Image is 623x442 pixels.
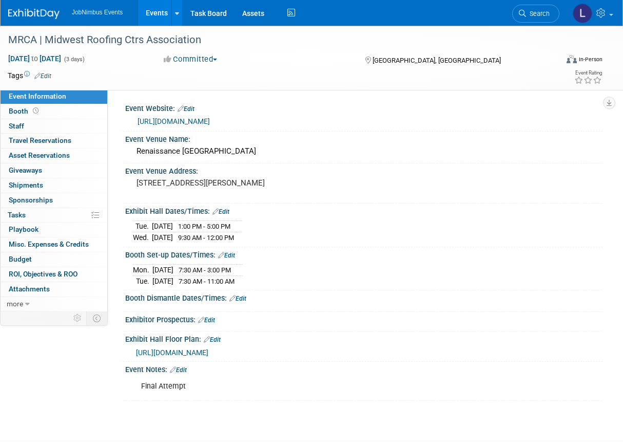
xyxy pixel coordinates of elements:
span: to [30,54,40,63]
td: Personalize Event Tab Strip [69,311,87,325]
span: (3 days) [63,56,85,63]
a: [URL][DOMAIN_NAME] [136,348,208,357]
a: Tasks [1,208,107,223]
span: 1:00 PM - 5:00 PM [178,223,230,230]
span: Staff [9,122,24,130]
span: [GEOGRAPHIC_DATA], [GEOGRAPHIC_DATA] [373,57,501,64]
div: Exhibit Hall Floor Plan: [125,331,602,345]
a: Edit [229,295,246,302]
span: Asset Reservations [9,151,70,159]
a: Edit [198,317,215,324]
div: MRCA | Midwest Roofing Ctrs Association [5,31,552,49]
span: Booth [9,107,41,115]
span: Booth not reserved yet [31,107,41,115]
a: Edit [212,208,229,215]
span: Playbook [9,225,38,233]
td: Tue. [133,275,152,286]
div: Event Rating [574,70,602,76]
a: Edit [34,72,51,80]
td: Toggle Event Tabs [87,311,108,325]
a: Event Information [1,89,107,104]
span: 7:30 AM - 11:00 AM [179,278,235,285]
a: Edit [218,252,235,259]
td: Tags [8,70,51,81]
a: Booth [1,104,107,119]
button: Committed [160,54,221,65]
span: Event Information [9,92,66,100]
td: [DATE] [152,221,173,232]
a: Shipments [1,178,107,193]
td: [DATE] [152,265,173,276]
span: JobNimbus Events [72,9,123,16]
td: Tue. [133,221,152,232]
a: Giveaways [1,163,107,178]
a: Travel Reservations [1,134,107,148]
div: Event Notes: [125,362,602,375]
a: ROI, Objectives & ROO [1,267,107,282]
pre: [STREET_ADDRESS][PERSON_NAME] [137,178,313,188]
span: ROI, Objectives & ROO [9,270,77,278]
div: Renaissance [GEOGRAPHIC_DATA] [133,143,595,159]
div: Event Format [516,53,602,69]
span: Travel Reservations [9,136,71,144]
a: more [1,297,107,311]
img: Format-Inperson.png [567,55,577,63]
a: [URL][DOMAIN_NAME] [138,117,210,125]
img: Laly Matos [573,4,592,23]
span: Tasks [8,211,26,219]
a: Playbook [1,223,107,237]
a: Staff [1,119,107,134]
a: Attachments [1,282,107,297]
span: Budget [9,255,32,263]
td: [DATE] [152,232,173,243]
span: Sponsorships [9,196,53,204]
div: Booth Set-up Dates/Times: [125,247,602,261]
td: [DATE] [152,275,173,286]
a: Asset Reservations [1,149,107,163]
a: Budget [1,252,107,267]
div: Exhibit Hall Dates/Times: [125,204,602,217]
div: Event Website: [125,101,602,114]
span: [DATE] [DATE] [8,54,62,63]
span: Search [526,10,550,17]
div: Exhibitor Prospectus: [125,312,602,325]
a: Edit [204,336,221,343]
span: Giveaways [9,166,42,174]
span: more [7,300,23,308]
div: In-Person [578,56,602,63]
span: Shipments [9,181,43,189]
span: Misc. Expenses & Credits [9,240,89,248]
td: Mon. [133,265,152,276]
a: Misc. Expenses & Credits [1,237,107,252]
a: Edit [170,366,187,374]
div: Event Venue Address: [125,163,602,176]
div: Final Attempt [134,376,508,397]
img: ExhibitDay [8,9,60,19]
a: Search [512,5,559,23]
td: Wed. [133,232,152,243]
span: 7:30 AM - 3:00 PM [179,266,231,274]
a: Edit [178,105,194,113]
span: 9:30 AM - 12:00 PM [178,234,234,242]
div: Booth Dismantle Dates/Times: [125,290,602,304]
span: Attachments [9,285,50,293]
a: Sponsorships [1,193,107,208]
div: Event Venue Name: [125,132,602,144]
